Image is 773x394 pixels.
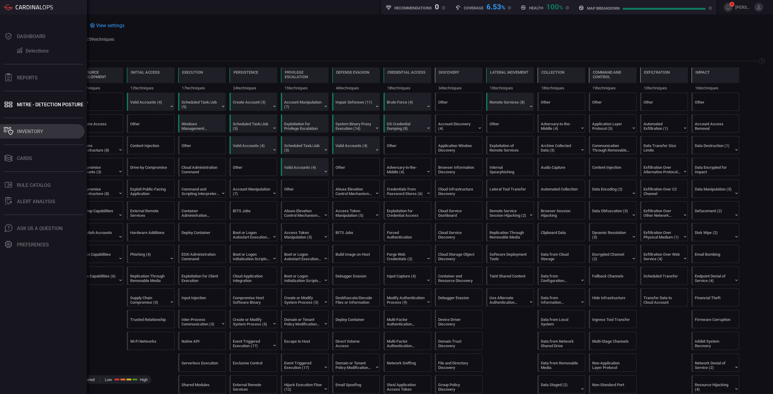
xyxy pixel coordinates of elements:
div: T1619: Cloud Storage Object Discovery (Not covered) [435,245,483,263]
div: Ask Us A Question [17,226,63,231]
div: T1557: Adversary-in-the-Middle (Not covered) [537,114,585,133]
div: Cloud Administration Command [181,165,219,174]
div: Valid Accounts (4) [284,165,322,174]
div: T1010: Application Window Discovery (Not covered) [435,136,483,154]
div: T1011: Exfiltration Over Other Network Medium (Not covered) [640,201,688,219]
button: 4 [724,3,733,12]
div: Communication Through Removable Media [592,143,630,152]
div: T1547: Boot or Logon Autostart Execution (Not covered) [281,245,329,263]
div: Exfiltration [644,70,670,75]
div: T1053: Scheduled Task/Job [281,136,329,154]
div: Resource Development [79,70,119,79]
div: TA0010: Exfiltration (Not covered) [640,67,688,93]
span: % [501,4,505,11]
div: T1491: Defacement (Not covered) [691,201,739,219]
div: T1123: Audio Capture (Not covered) [537,158,585,176]
div: Automated Collection [541,187,579,196]
div: T1566: Phishing (Not covered) [127,245,175,263]
div: Other (Not covered) [383,136,431,154]
div: T1556: Modify Authentication Process (Not covered) [383,288,431,306]
div: View settings [90,22,124,29]
div: Other [387,143,425,152]
div: Impact [695,70,710,75]
div: T1134: Access Token Manipulation (Not covered) [332,201,380,219]
div: Dashboard [17,34,45,39]
div: TA0001: Initial Access [127,67,175,93]
div: T1030: Data Transfer Size Limits (Not covered) [640,136,688,154]
div: Other [233,165,271,174]
div: Other (Not covered) [75,93,123,111]
div: Other (Not covered) [178,136,226,154]
div: Scheduled Task/Job (5) [181,100,219,109]
div: T1555: Credentials from Password Stores (Not covered) [383,180,431,198]
div: Windows Management Instrumentation [181,122,219,131]
div: Data Manipulation (3) [695,187,733,196]
div: Command and Control [593,70,633,79]
div: T1040: Network Sniffing (Not covered) [383,354,431,372]
div: T1615: Group Policy Discovery (Not covered) [435,375,483,393]
div: 16 techniques [691,83,739,93]
div: Other (Not covered) [127,114,175,133]
div: T1602: Data from Configuration Repository (Not covered) [537,267,585,285]
div: Other [181,143,219,152]
div: T1210: Exploitation of Remote Services (Not covered) [486,136,534,154]
span: View settings [96,23,124,28]
div: T1534: Internal Spearphishing (Not covered) [486,158,534,176]
div: Preferences [17,242,49,248]
div: T1218: System Binary Proxy Execution [332,114,380,133]
div: T1538: Cloud Service Dashboard (Not covered) [435,201,483,219]
div: Valid Accounts (4) [335,143,373,152]
div: Data Destruction (1) [695,143,733,152]
div: Detections [26,48,49,54]
div: TA0006: Credential Access [383,67,431,93]
div: T1496: Resource Hijacking (Not covered) [691,375,739,393]
div: Other (Not covered) [640,93,688,111]
div: T1140: Deobfuscate/Decode Files or Information (Not covered) [332,288,380,306]
div: TA0008: Lateral Movement [486,67,534,93]
div: Other [79,100,117,109]
div: T1583: Acquire Infrastructure (Not covered) [75,136,123,154]
div: Account Discovery (4) [438,122,476,131]
span: % [559,4,563,11]
div: Content Injection [130,143,168,152]
div: Acquire Infrastructure (8) [79,143,117,152]
div: T1078: Valid Accounts [127,93,175,111]
div: T1565: Data Manipulation (Not covered) [691,180,739,198]
div: T1037: Boot or Logon Initialization Scripts (Not covered) [229,245,277,263]
div: T1571: Non-Standard Port (Not covered) [589,375,637,393]
div: 9 techniques [75,83,123,93]
div: T1584: Compromise Infrastructure (Not covered) [75,180,123,198]
div: T1622: Debugger Evasion (Not covered) [435,288,483,306]
div: T1078: Valid Accounts [332,136,380,154]
div: T1056: Input Capture (Not covered) [383,267,431,285]
div: Rule Catalog [17,182,51,188]
div: T1190: Exploit Public-Facing Application (Not covered) [127,180,175,198]
div: Other (Not covered) [691,93,739,111]
div: Cards [17,155,32,161]
div: Other [541,100,579,109]
div: Exploitation for Privilege Escalation [284,122,322,131]
div: T1621: Multi-Factor Authentication Request Generation (Not covered) [383,332,431,350]
div: T1550: Use Alternate Authentication Material (Not covered) [486,288,534,306]
div: T1021: Remote Services [486,93,534,111]
div: T1490: Inhibit System Recovery (Not covered) [691,332,739,350]
div: T1667: Email Bombing (Not covered) [691,245,739,263]
div: T1106: Native API (Not covered) [178,332,226,350]
div: 46 techniques [332,83,380,93]
div: Drive-by Compromise [130,165,168,174]
div: T1622: Debugger Evasion (Not covered) [332,267,380,285]
div: T1134: Access Token Manipulation (Not covered) [281,223,329,241]
div: T1072: Software Deployment Tools (Not covered) [486,245,534,263]
div: T1200: Hardware Additions (Not covered) [127,223,175,241]
div: T1526: Cloud Service Discovery (Not covered) [435,223,483,241]
div: T1554: Compromise Host Software Binary (Not covered) [229,288,277,306]
div: T1132: Data Encoding (Not covered) [589,180,637,198]
div: Execution [182,70,203,75]
div: Other (Not covered) [589,93,637,111]
div: 34 techniques [435,83,483,93]
div: 17 techniques [178,83,226,93]
div: Internal Spearphishing [489,165,527,174]
div: T1048: Exfiltration Over Alternative Protocol (Not covered) [640,158,688,176]
div: T1195: Supply Chain Compromise (Not covered) [127,288,175,306]
div: T1537: Transfer Data to Cloud Account (Not covered) [640,288,688,306]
